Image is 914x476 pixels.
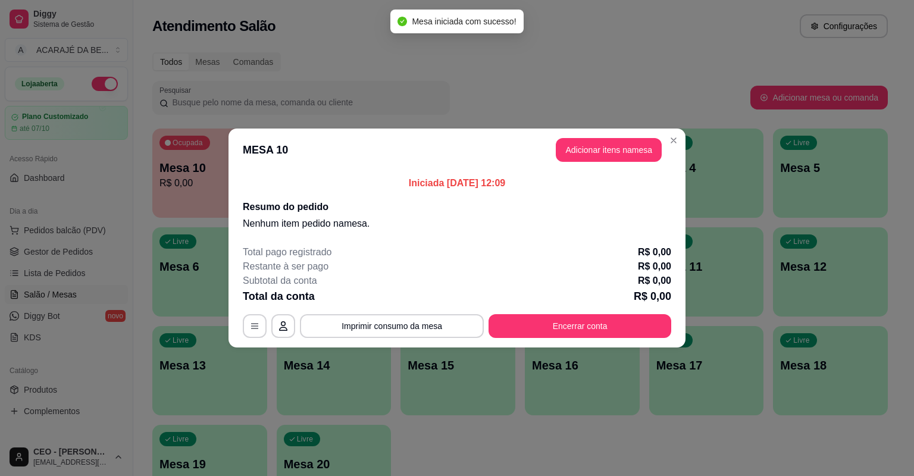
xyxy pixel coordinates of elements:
[489,314,671,338] button: Encerrar conta
[243,245,331,259] p: Total pago registrado
[397,17,407,26] span: check-circle
[412,17,516,26] span: Mesa iniciada com sucesso!
[638,274,671,288] p: R$ 0,00
[243,217,671,231] p: Nenhum item pedido na mesa .
[634,288,671,305] p: R$ 0,00
[300,314,484,338] button: Imprimir consumo da mesa
[228,129,685,171] header: MESA 10
[243,259,328,274] p: Restante à ser pago
[664,131,683,150] button: Close
[243,274,317,288] p: Subtotal da conta
[638,259,671,274] p: R$ 0,00
[556,138,662,162] button: Adicionar itens namesa
[243,176,671,190] p: Iniciada [DATE] 12:09
[638,245,671,259] p: R$ 0,00
[243,200,671,214] h2: Resumo do pedido
[243,288,315,305] p: Total da conta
